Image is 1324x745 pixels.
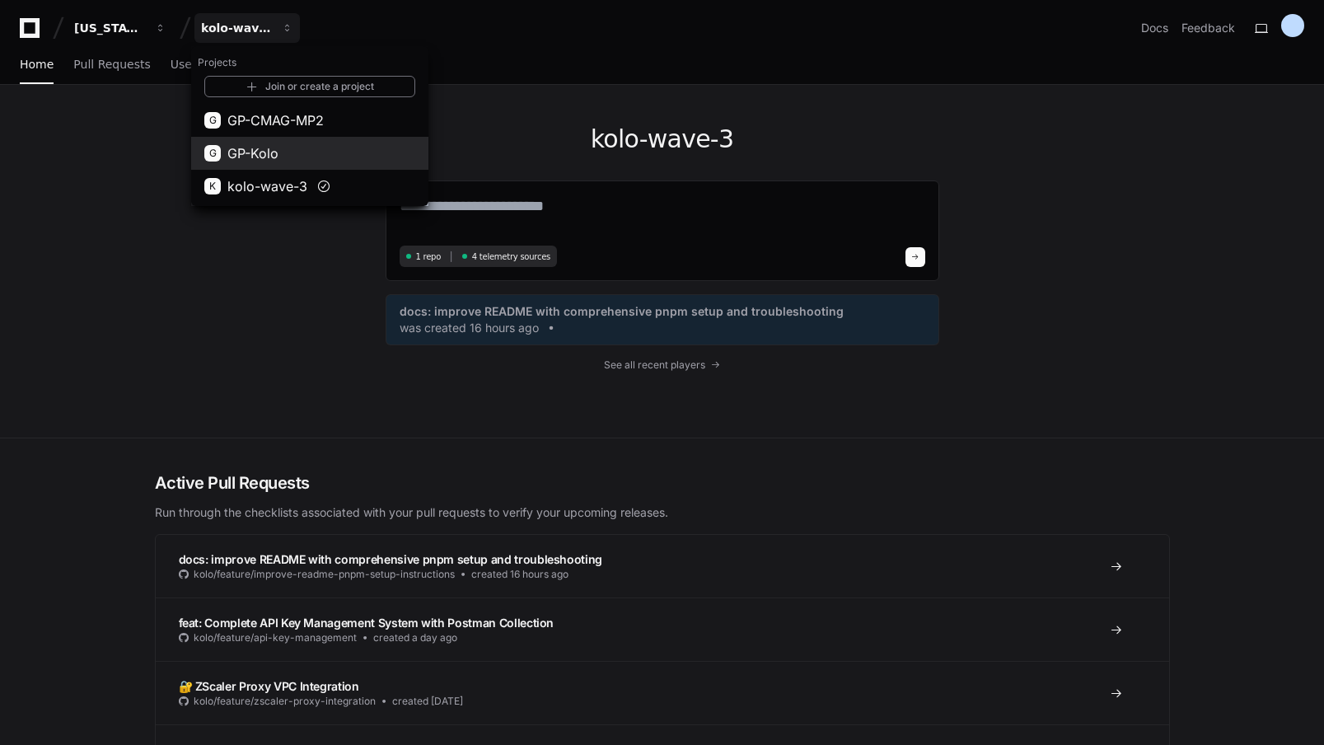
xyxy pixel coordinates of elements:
h2: Active Pull Requests [155,471,1170,494]
a: docs: improve README with comprehensive pnpm setup and troubleshootingwas created 16 hours ago [400,303,925,336]
a: Docs [1141,20,1168,36]
a: docs: improve README with comprehensive pnpm setup and troubleshootingkolo/feature/improve-readme... [156,535,1169,597]
span: Home [20,59,54,69]
span: created [DATE] [392,695,463,708]
a: 🔐 ZScaler Proxy VPC Integrationkolo/feature/zscaler-proxy-integrationcreated [DATE] [156,661,1169,724]
span: was created 16 hours ago [400,320,539,336]
a: See all recent players [386,358,939,372]
button: kolo-wave-3 [194,13,300,43]
h1: Projects [191,49,428,76]
span: 🔐 ZScaler Proxy VPC Integration [179,679,359,693]
span: docs: improve README with comprehensive pnpm setup and troubleshooting [179,552,603,566]
div: G [204,145,221,162]
a: Users [171,46,203,84]
span: See all recent players [604,358,705,372]
span: 1 repo [416,251,442,263]
span: Users [171,59,203,69]
div: kolo-wave-3 [201,20,272,36]
a: Home [20,46,54,84]
h1: kolo-wave-3 [386,124,939,154]
span: GP-CMAG-MP2 [227,110,324,130]
span: kolo/feature/zscaler-proxy-integration [194,695,376,708]
span: created 16 hours ago [471,568,568,581]
span: docs: improve README with comprehensive pnpm setup and troubleshooting [400,303,844,320]
a: Pull Requests [73,46,150,84]
span: kolo-wave-3 [227,176,307,196]
span: 4 telemetry sources [472,251,550,263]
button: Feedback [1181,20,1235,36]
span: Pull Requests [73,59,150,69]
span: kolo/feature/api-key-management [194,631,357,644]
span: GP-Kolo [227,143,278,163]
div: K [204,178,221,194]
span: feat: Complete API Key Management System with Postman Collection [179,616,554,630]
div: [US_STATE] Pacific [191,46,428,206]
span: created a day ago [373,631,457,644]
a: feat: Complete API Key Management System with Postman Collectionkolo/feature/api-key-managementcr... [156,597,1169,661]
div: G [204,112,221,129]
span: kolo/feature/improve-readme-pnpm-setup-instructions [194,568,455,581]
div: [US_STATE] Pacific [74,20,145,36]
p: Run through the checklists associated with your pull requests to verify your upcoming releases. [155,504,1170,521]
button: [US_STATE] Pacific [68,13,173,43]
a: Join or create a project [204,76,415,97]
